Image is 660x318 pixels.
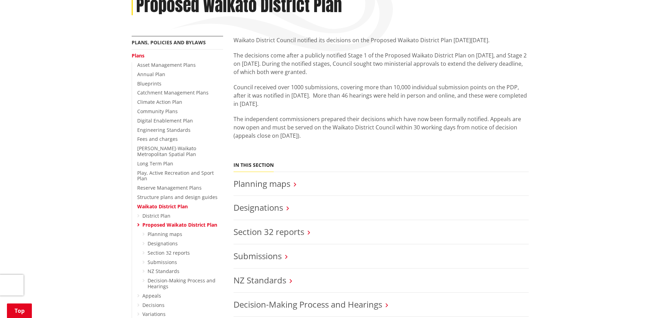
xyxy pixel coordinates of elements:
[142,292,161,299] a: Appeals
[137,127,191,133] a: Engineering Standards
[137,194,218,200] a: Structure plans and design guides
[137,117,193,124] a: Digital Enablement Plan
[142,311,166,317] a: Variations
[7,303,32,318] a: Top
[148,249,190,256] a: Section 32 reports
[234,274,286,286] a: NZ Standards
[142,221,217,228] a: Proposed Waikato District Plan
[234,162,274,168] h5: In this section
[137,108,178,115] a: Community Plans
[137,71,165,78] a: Annual Plan
[137,145,196,157] a: [PERSON_NAME]-Waikato Metropolitan Spatial Plan
[142,212,170,219] a: District Plan
[234,83,529,108] p: Council received over 1000 submissions, covering more than 10,000 individual submission points on...
[137,184,202,191] a: Reserve Management Plans
[137,62,196,68] a: Asset Management Plans
[148,268,179,274] a: NZ Standards
[137,136,178,142] a: Fees and charges
[132,39,206,46] a: Plans, policies and bylaws
[137,160,173,167] a: Long Term Plan
[148,277,215,290] a: Decision-Making Process and Hearings
[628,289,653,314] iframe: Messenger Launcher
[234,178,290,189] a: Planning maps
[148,231,182,237] a: Planning maps
[234,202,283,213] a: Designations
[234,115,529,140] p: The independent commissioners prepared their decisions which have now been formally notified. App...
[234,51,529,76] p: The decisions come after a publicly notified Stage 1 of the Proposed Waikato District Plan on [DA...
[148,240,178,247] a: Designations
[132,52,144,59] a: Plans
[137,170,214,182] a: Play, Active Recreation and Sport Plan
[137,203,188,210] a: Waikato District Plan
[137,89,209,96] a: Catchment Management Plans
[234,226,304,237] a: Section 32 reports
[148,259,177,265] a: Submissions
[234,36,529,44] p: Waikato District Council notified its decisions on the Proposed Waikato District Plan [DATE][DATE].
[137,80,161,87] a: Blueprints
[234,250,282,262] a: Submissions
[142,302,165,308] a: Decisions
[234,299,382,310] a: Decision-Making Process and Hearings
[137,99,182,105] a: Climate Action Plan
